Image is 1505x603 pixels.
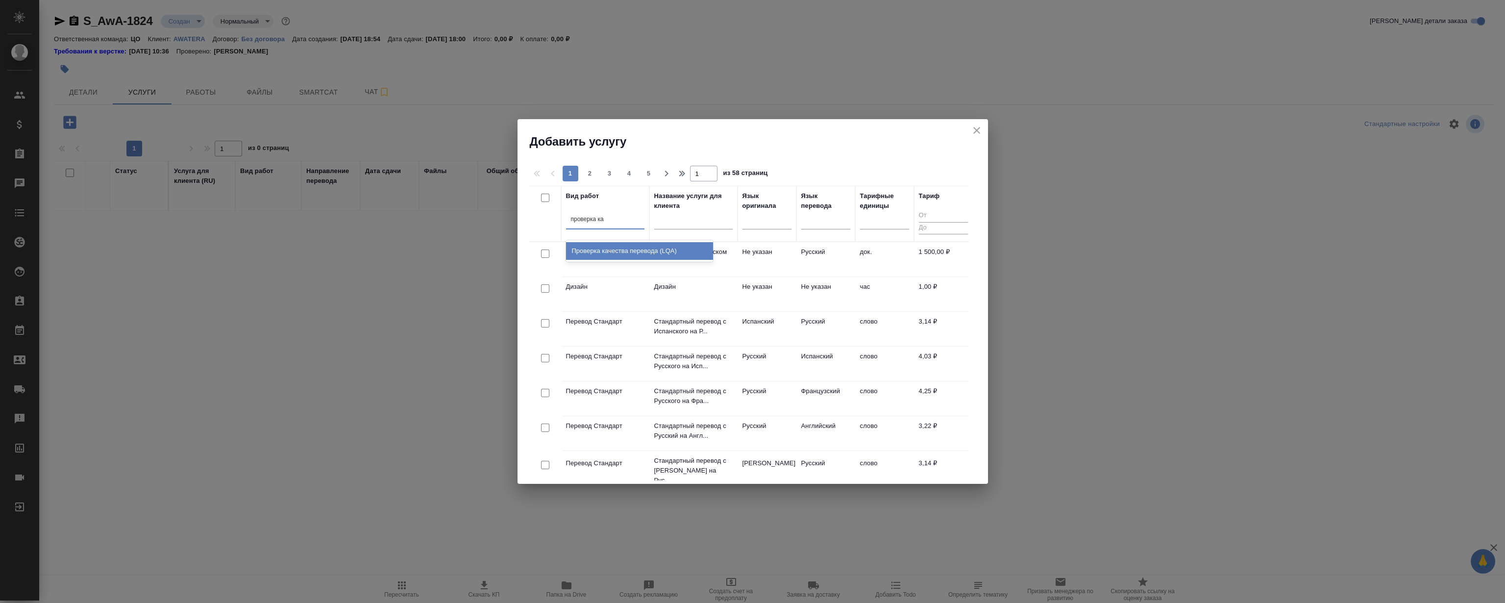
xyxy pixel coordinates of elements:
span: 4 [621,169,637,178]
div: Язык оригинала [742,191,791,211]
td: Испанский [796,347,855,381]
td: Не указан [738,242,796,276]
td: Русский [796,242,855,276]
td: слово [855,312,914,346]
p: Стандартный перевод с Русского на Исп... [654,352,733,371]
div: Тарифные единицы [860,191,909,211]
span: из 58 страниц [723,167,768,181]
td: Русский [796,312,855,346]
p: Дизайн [654,282,733,292]
td: слово [855,381,914,416]
td: Русский [738,416,796,451]
td: 4,03 ₽ [914,347,973,381]
td: 1 500,00 ₽ [914,242,973,276]
td: Русский [738,381,796,416]
td: 4,25 ₽ [914,381,973,416]
input: От [919,210,968,222]
button: 5 [641,166,657,181]
td: Не указан [796,277,855,311]
p: Перевод Стандарт [566,421,644,431]
td: 3,22 ₽ [914,416,973,451]
p: Стандартный перевод с Русского на Фра... [654,386,733,406]
td: Английский [796,416,855,451]
p: Стандартный перевод с Русский на Англ... [654,421,733,441]
button: 2 [582,166,598,181]
td: Не указан [738,277,796,311]
td: Французский [796,381,855,416]
td: Испанский [738,312,796,346]
span: 2 [582,169,598,178]
p: Перевод Стандарт [566,317,644,327]
td: слово [855,416,914,451]
input: До [919,222,968,234]
div: Вид работ [566,191,599,201]
td: Русский [796,453,855,488]
td: 3,14 ₽ [914,453,973,488]
p: Стандартный перевод с [PERSON_NAME] на Рус... [654,456,733,485]
div: Проверка качества перевода (LQA) [566,242,713,260]
td: [PERSON_NAME] [738,453,796,488]
td: 3,14 ₽ [914,312,973,346]
p: Перевод Стандарт [566,386,644,396]
h2: Добавить услугу [530,134,988,150]
p: Перевод Стандарт [566,352,644,361]
p: Стандартный перевод с Испанского на Р... [654,317,733,336]
td: час [855,277,914,311]
div: Название услуги для клиента [654,191,733,211]
span: 5 [641,169,657,178]
span: 3 [602,169,617,178]
div: Тариф [919,191,940,201]
td: слово [855,453,914,488]
button: 3 [602,166,617,181]
p: Дизайн [566,282,644,292]
td: слово [855,347,914,381]
td: док. [855,242,914,276]
div: Язык перевода [801,191,850,211]
p: Перевод Стандарт [566,458,644,468]
button: 4 [621,166,637,181]
td: Русский [738,347,796,381]
td: 1,00 ₽ [914,277,973,311]
button: close [969,123,984,138]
